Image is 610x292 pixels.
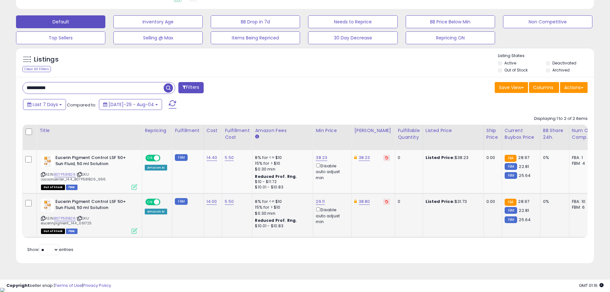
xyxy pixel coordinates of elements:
a: 38.23 [359,154,370,161]
div: Amazon AI [145,209,167,214]
span: All listings that are currently out of stock and unavailable for purchase on Amazon [41,185,65,190]
div: FBA: 10 [572,199,593,204]
label: Active [504,60,516,66]
b: Reduced Prof. Rng. [255,174,297,179]
span: 2025-08-12 01:16 GMT [579,282,604,288]
a: 14.00 [207,198,217,205]
b: Listed Price: [426,198,455,204]
div: Amazon AI [145,165,167,171]
button: [DATE]-29 - Aug-04 [99,99,162,110]
a: 5.50 [225,154,234,161]
div: FBA: 1 [572,155,593,161]
a: 38.23 [316,154,327,161]
small: FBM [175,198,187,205]
a: Privacy Policy [83,282,111,288]
div: Listed Price [426,127,481,134]
div: 0 [398,199,418,204]
label: Out of Stock [504,67,528,73]
span: 22.81 [519,207,529,213]
button: Repricing ON [406,31,495,44]
a: B07P581B26 [54,172,76,177]
button: Last 7 Days [23,99,66,110]
div: Disable auto adjust min [316,162,346,181]
button: Inventory Age [113,15,203,28]
span: Show: entries [27,246,73,253]
label: Deactivated [552,60,576,66]
div: ASIN: [41,155,137,189]
small: FBA [505,199,516,206]
button: BB Price Below Min [406,15,495,28]
small: FBM [505,207,517,214]
button: Top Sellers [16,31,105,44]
span: 22.81 [519,163,529,170]
div: 0 [398,155,418,161]
button: Items Being Repriced [211,31,300,44]
div: Displaying 1 to 2 of 2 items [534,116,588,122]
div: Ship Price [486,127,499,141]
strong: Copyright [6,282,30,288]
b: Eucerin Pigment Control LSF 50+ Sun Fluid, 50 ml Solution [55,155,133,168]
span: All listings that are currently out of stock and unavailable for purchase on Amazon [41,229,65,234]
a: Terms of Use [55,282,82,288]
span: FBM [66,185,77,190]
b: Listed Price: [426,154,455,161]
div: $0.30 min [255,211,308,216]
div: Amazon Fees [255,127,310,134]
label: Archived [552,67,570,73]
span: Compared to: [67,102,96,108]
small: FBA [505,155,516,162]
div: Repricing [145,127,169,134]
a: 5.50 [225,198,234,205]
span: 25.64 [519,217,531,223]
div: $38.23 [426,155,479,161]
p: Listing States: [498,53,594,59]
button: Selling @ Max [113,31,203,44]
div: FBM: 4 [572,161,593,166]
div: Fulfillable Quantity [398,127,420,141]
span: | SKU: cocooncenter_14.4_B07P581B26_966 [41,172,106,181]
button: Default [16,15,105,28]
a: 38.80 [359,198,370,205]
div: 15% for > $10 [255,161,308,166]
button: Non Competitive [503,15,592,28]
span: [DATE]-29 - Aug-04 [109,101,154,108]
button: BB Drop in 7d [211,15,300,28]
small: FBM [505,216,517,223]
a: 29.11 [316,198,325,205]
div: $0.30 min [255,166,308,172]
div: 8% for <= $10 [255,199,308,204]
button: 30 Day Decrease [308,31,397,44]
b: Reduced Prof. Rng. [255,218,297,223]
span: ON [146,155,154,161]
span: OFF [159,155,170,161]
div: Disable auto adjust min [316,206,346,225]
div: Fulfillment [175,127,201,134]
div: FBM: 6 [572,204,593,210]
button: Save View [495,82,528,93]
div: seller snap | | [6,283,111,289]
div: 0.00 [486,155,497,161]
button: Columns [529,82,559,93]
button: Filters [178,82,203,93]
span: Columns [533,84,553,91]
button: Actions [560,82,588,93]
div: Clear All Filters [22,66,51,72]
div: 8% for <= $10 [255,155,308,161]
span: | SKU: eucerinpigment_14.4_061725 [41,216,92,225]
div: [PERSON_NAME] [354,127,392,134]
span: 28.97 [518,154,529,161]
span: Last 7 Days [33,101,58,108]
div: 0.00 [486,199,497,204]
small: FBM [505,163,517,170]
small: FBM [505,172,517,179]
div: $10.01 - $10.83 [255,185,308,190]
div: BB Share 24h. [543,127,566,141]
div: $31.73 [426,199,479,204]
div: 0% [543,199,564,204]
h5: Listings [34,55,59,64]
div: Min Price [316,127,349,134]
div: Cost [207,127,220,134]
small: FBM [175,154,187,161]
div: $10.01 - $10.83 [255,223,308,229]
span: OFF [159,199,170,205]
